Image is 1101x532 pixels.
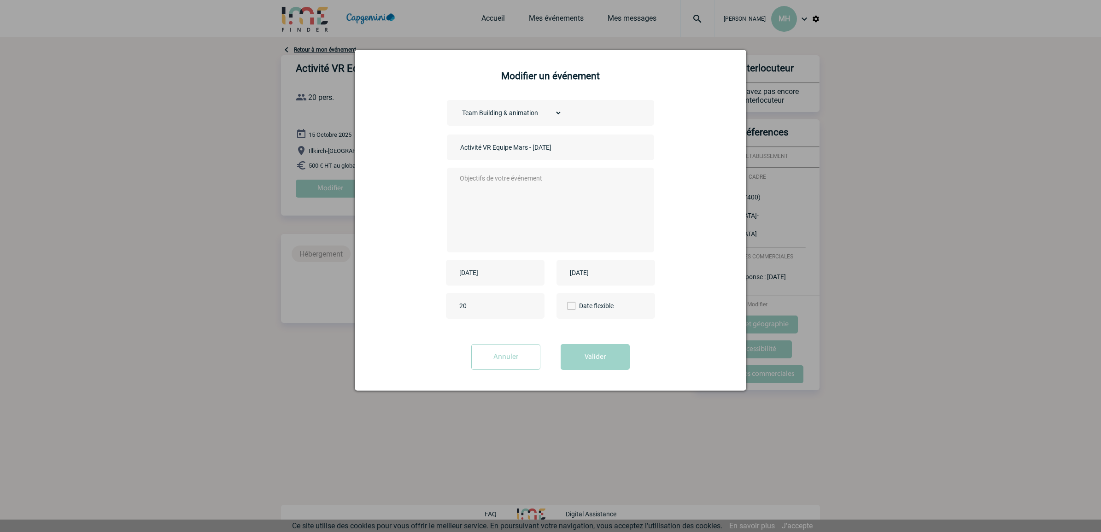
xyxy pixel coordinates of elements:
[471,344,540,370] input: Annuler
[457,267,521,279] input: Date de début
[568,293,599,319] label: Date flexible
[568,267,631,279] input: Date de fin
[366,70,735,82] h2: Modifier un événement
[458,141,587,153] input: Nom de l'événement
[561,344,630,370] button: Valider
[457,300,544,312] input: Nombre de participants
